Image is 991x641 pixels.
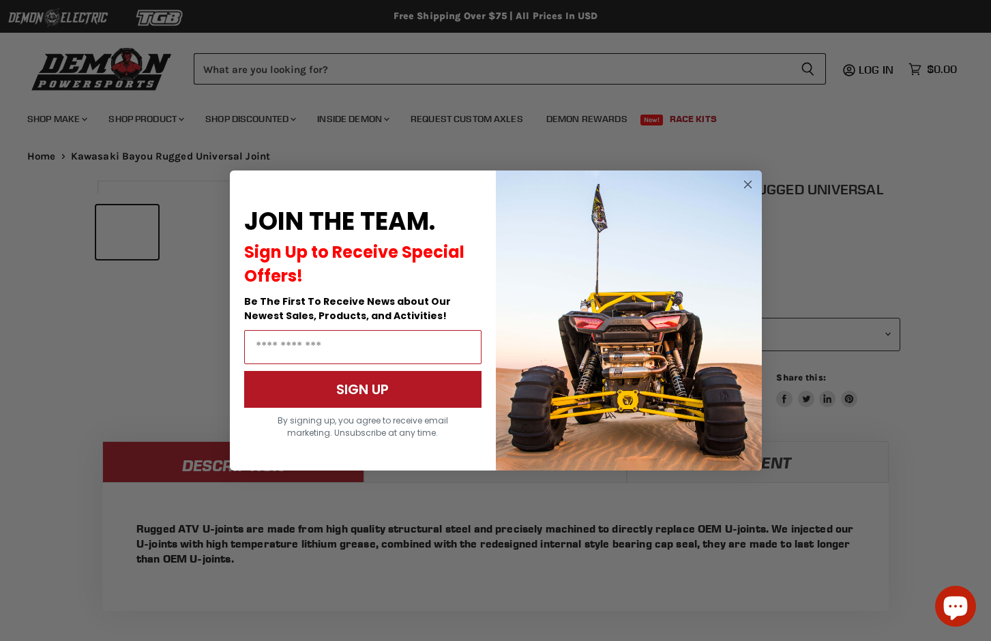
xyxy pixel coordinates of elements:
span: Be The First To Receive News about Our Newest Sales, Products, and Activities! [244,295,451,323]
span: Sign Up to Receive Special Offers! [244,241,464,287]
img: a9095488-b6e7-41ba-879d-588abfab540b.jpeg [496,170,762,471]
inbox-online-store-chat: Shopify online store chat [931,586,980,630]
span: By signing up, you agree to receive email marketing. Unsubscribe at any time. [278,415,448,438]
button: Close dialog [739,176,756,193]
button: SIGN UP [244,371,482,408]
span: JOIN THE TEAM. [244,204,435,239]
input: Email Address [244,330,482,364]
